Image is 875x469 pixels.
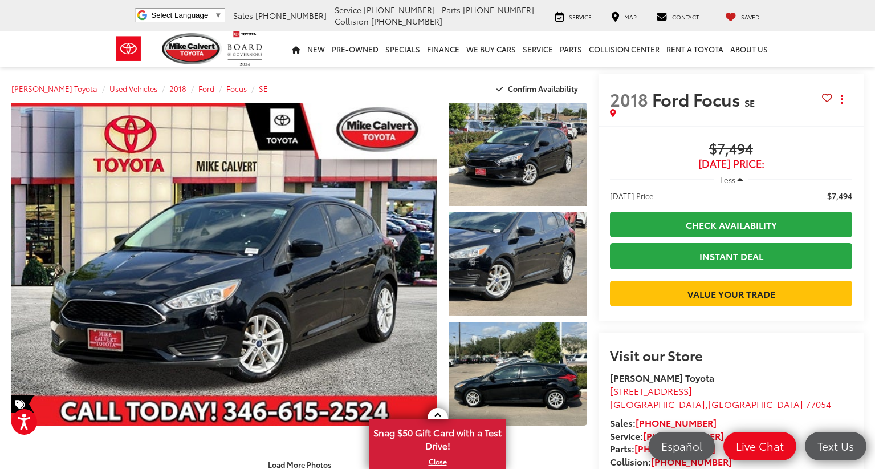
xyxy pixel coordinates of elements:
strong: Service: [610,429,724,442]
span: [DATE] Price: [610,158,852,169]
a: Español [649,432,715,460]
a: Ford [198,83,214,94]
span: [DATE] Price: [610,190,656,201]
img: Toyota [107,30,150,67]
a: About Us [727,31,771,67]
span: [PHONE_NUMBER] [255,10,327,21]
span: [STREET_ADDRESS] [610,384,692,397]
img: 2018 Ford Focus SE [448,102,589,208]
a: New [304,31,328,67]
img: Mike Calvert Toyota [162,33,222,64]
a: WE BUY CARS [463,31,519,67]
strong: Sales: [610,416,717,429]
a: Text Us [805,432,866,460]
span: ​ [211,11,211,19]
span: Saved [741,13,760,21]
a: [PHONE_NUMBER] [643,429,724,442]
a: Value Your Trade [610,281,852,306]
a: Expand Photo 2 [449,212,587,316]
span: Snag $50 Gift Card with a Test Drive! [371,421,505,455]
a: Used Vehicles [109,83,157,94]
img: 2018 Ford Focus SE [448,211,589,317]
strong: Parts: [610,442,715,455]
a: Service [519,31,556,67]
a: Pre-Owned [328,31,382,67]
a: Map [603,10,645,22]
a: Finance [424,31,463,67]
span: Special [11,395,34,413]
img: 2018 Ford Focus SE [7,102,441,427]
h2: Visit our Store [610,347,852,362]
a: Instant Deal [610,243,852,269]
span: Parts [442,4,461,15]
a: [PHONE_NUMBER] [651,455,732,468]
span: Collision [335,15,369,27]
button: Actions [832,89,852,109]
span: Ford Focus [652,87,744,111]
button: Confirm Availability [490,79,588,99]
span: Select Language [151,11,208,19]
span: SE [744,96,755,109]
a: Parts [556,31,585,67]
span: , [610,397,831,410]
span: 77054 [805,397,831,410]
button: Less [714,169,748,190]
a: Select Language​ [151,11,222,19]
span: Text Us [812,439,860,453]
span: [GEOGRAPHIC_DATA] [610,397,705,410]
span: 2018 [610,87,648,111]
a: SE [259,83,268,94]
span: Map [624,13,637,21]
img: 2018 Ford Focus SE [448,321,589,427]
span: Confirm Availability [508,83,578,94]
a: [PHONE_NUMBER] [634,442,715,455]
a: Specials [382,31,424,67]
a: 2018 [169,83,186,94]
span: dropdown dots [841,95,843,104]
span: Español [656,439,708,453]
strong: Collision: [610,455,732,468]
a: [PHONE_NUMBER] [636,416,717,429]
span: ▼ [214,11,222,19]
span: Contact [672,13,699,21]
span: [PHONE_NUMBER] [463,4,534,15]
a: Expand Photo 0 [11,103,437,426]
a: Expand Photo 1 [449,103,587,206]
span: Service [569,13,592,21]
span: [PHONE_NUMBER] [371,15,442,27]
a: [STREET_ADDRESS] [GEOGRAPHIC_DATA],[GEOGRAPHIC_DATA] 77054 [610,384,831,410]
span: $7,494 [610,141,852,158]
span: Live Chat [730,439,789,453]
a: Contact [648,10,707,22]
a: [PERSON_NAME] Toyota [11,83,97,94]
a: Home [288,31,304,67]
span: Sales [233,10,253,21]
a: Expand Photo 3 [449,322,587,426]
span: [PHONE_NUMBER] [364,4,435,15]
a: Live Chat [723,432,796,460]
a: Rent a Toyota [663,31,727,67]
span: [GEOGRAPHIC_DATA] [708,397,803,410]
span: Less [720,175,735,185]
a: Service [547,10,600,22]
span: Service [335,4,361,15]
a: My Saved Vehicles [717,10,768,22]
a: Focus [226,83,247,94]
strong: [PERSON_NAME] Toyota [610,371,714,384]
a: Check Availability [610,212,852,237]
a: Collision Center [585,31,663,67]
span: $7,494 [827,190,852,201]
